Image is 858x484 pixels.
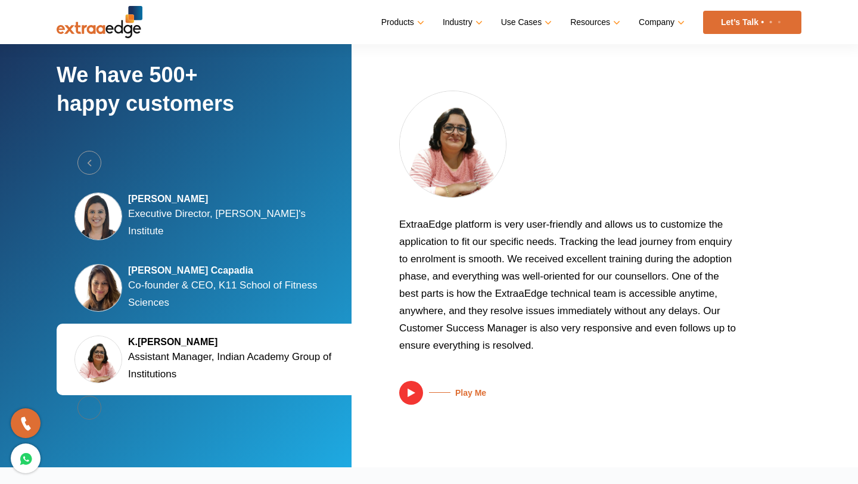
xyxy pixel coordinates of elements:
p: Assistant Manager, Indian Academy Group of Institutions [128,348,343,383]
a: Industry [443,14,480,31]
a: Resources [570,14,618,31]
h2: We have 500+ happy customers [57,61,360,151]
h5: Play Me [423,388,486,398]
h5: [PERSON_NAME] [128,193,343,205]
a: Company [639,14,682,31]
h5: K.[PERSON_NAME] [128,336,343,348]
img: play.svg [399,381,423,405]
a: Use Cases [501,14,549,31]
button: Previous [77,151,101,175]
h5: [PERSON_NAME] Ccapadia [128,265,343,277]
p: Co-founder & CEO, K11 School of Fitness Sciences [128,277,343,311]
a: Let’s Talk [703,11,801,34]
p: ExtraaEdge platform is very user-friendly and allows us to customize the application to fit our s... [399,216,739,363]
a: Products [381,14,422,31]
p: Executive Director, [PERSON_NAME]'s Institute [128,205,343,240]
